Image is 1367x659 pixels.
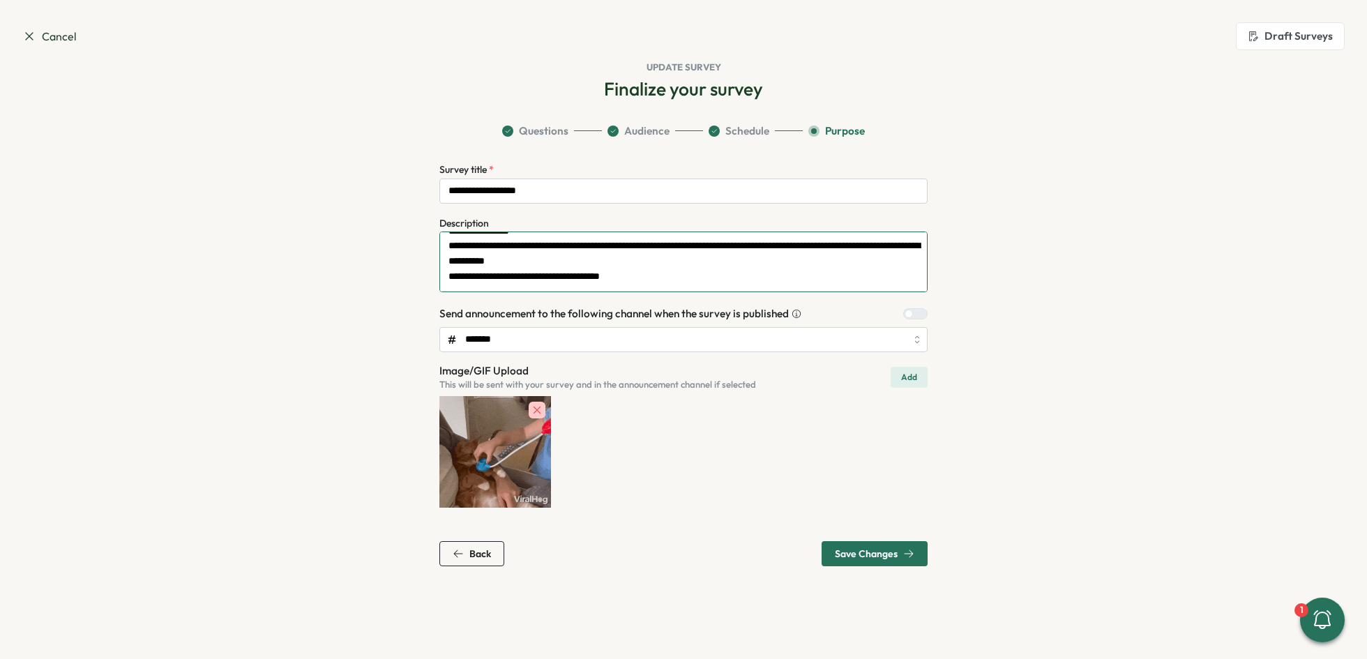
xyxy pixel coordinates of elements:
span: Audience [624,123,670,139]
div: 1 [1294,603,1308,617]
button: Questions [502,123,602,139]
div: Send announcement to the following channel when the survey is published [439,306,801,321]
button: Draft Surveys [1236,22,1345,50]
button: Schedule [709,123,803,139]
button: Save Changes [822,541,928,566]
span: Back [469,549,491,559]
button: 1 [1300,598,1345,642]
button: Add [891,367,928,388]
a: Cancel [22,28,77,45]
p: Image/GIF Upload [439,363,756,379]
button: Audience [607,123,703,139]
span: Save Changes [835,549,898,559]
img: announcement gif [439,396,551,508]
span: Questions [519,123,568,139]
span: Purpose [825,123,865,139]
span: Add [901,368,917,387]
h1: Update Survey [22,61,1345,74]
h2: Finalize your survey [604,77,763,101]
button: Purpose [808,123,865,139]
span: Survey title [439,163,489,176]
button: Back [439,541,504,566]
div: Description [439,216,489,232]
p: This will be sent with your survey and in the announcement channel if selected [439,379,756,391]
span: Schedule [725,123,769,139]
